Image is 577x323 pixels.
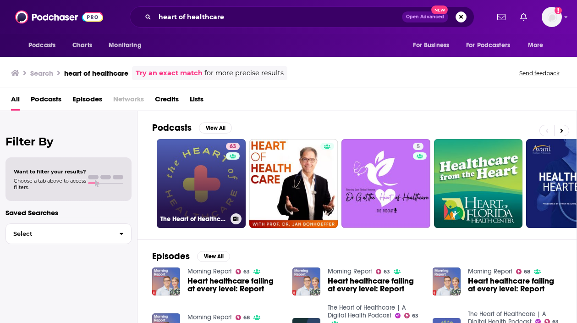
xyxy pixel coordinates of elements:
span: 68 [243,316,250,320]
span: Monitoring [109,39,141,52]
button: open menu [102,37,153,54]
h2: Episodes [152,251,190,262]
span: Podcasts [28,39,55,52]
a: 63 [236,269,250,274]
span: Networks [113,92,144,111]
a: Morning Report [328,267,372,275]
a: Charts [66,37,98,54]
h3: heart of healthcare [64,69,128,78]
button: Select [5,223,132,244]
a: Morning Report [187,267,232,275]
a: Credits [155,92,179,111]
a: The Heart of Healthcare | A Digital Health Podcast [328,304,406,319]
div: Search podcasts, credits, & more... [130,6,474,28]
input: Search podcasts, credits, & more... [155,10,402,24]
button: View All [197,251,230,262]
a: 68 [236,315,250,320]
a: Morning Report [468,267,512,275]
span: Want to filter your results? [14,168,86,175]
svg: Add a profile image [555,7,562,14]
h3: The Heart of Healthcare | A Digital Health Podcast [160,215,227,223]
a: Show notifications dropdown [494,9,509,25]
span: 63 [384,270,390,274]
span: New [431,6,448,14]
a: 5 [341,139,430,228]
button: View All [199,123,232,134]
a: Lists [190,92,203,111]
a: Episodes [72,92,102,111]
h3: Search [30,69,53,78]
a: Podcasts [31,92,61,111]
a: Show notifications dropdown [517,9,531,25]
a: 5 [413,143,423,150]
button: open menu [407,37,461,54]
span: Choose a tab above to access filters. [14,178,86,190]
img: Heart healthcare failing at every level: Report [292,267,320,295]
img: Podchaser - Follow, Share and Rate Podcasts [15,8,103,26]
img: Heart healthcare failing at every level: Report [433,267,461,295]
h2: Filter By [5,135,132,148]
button: open menu [22,37,67,54]
h2: Podcasts [152,122,192,134]
a: 63 [404,313,419,318]
button: open menu [522,37,555,54]
button: Open AdvancedNew [402,11,448,22]
span: Charts [72,39,92,52]
span: Select [6,231,112,237]
a: Heart healthcare failing at every level: Report [468,277,562,293]
span: 63 [412,314,418,318]
a: EpisodesView All [152,251,230,262]
span: 68 [524,270,530,274]
span: Logged in as caseya [542,7,562,27]
p: Saved Searches [5,208,132,217]
button: open menu [460,37,523,54]
a: Heart healthcare failing at every level: Report [328,277,422,293]
button: Show profile menu [542,7,562,27]
a: PodcastsView All [152,122,232,134]
img: User Profile [542,7,562,27]
a: All [11,92,20,111]
span: 63 [243,270,250,274]
span: Open Advanced [406,15,444,19]
a: 63 [226,143,240,150]
a: 63 [376,269,390,274]
span: 63 [230,142,236,151]
span: More [528,39,544,52]
span: For Podcasters [466,39,510,52]
button: Send feedback [517,69,562,77]
a: Morning Report [187,313,232,321]
a: 63The Heart of Healthcare | A Digital Health Podcast [157,139,246,228]
img: Heart healthcare failing at every level: Report [152,267,180,295]
span: 5 [417,142,420,151]
a: 68 [516,269,531,274]
a: Heart healthcare failing at every level: Report [187,277,281,293]
a: Try an exact match [136,68,203,78]
span: For Business [413,39,449,52]
span: for more precise results [204,68,284,78]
